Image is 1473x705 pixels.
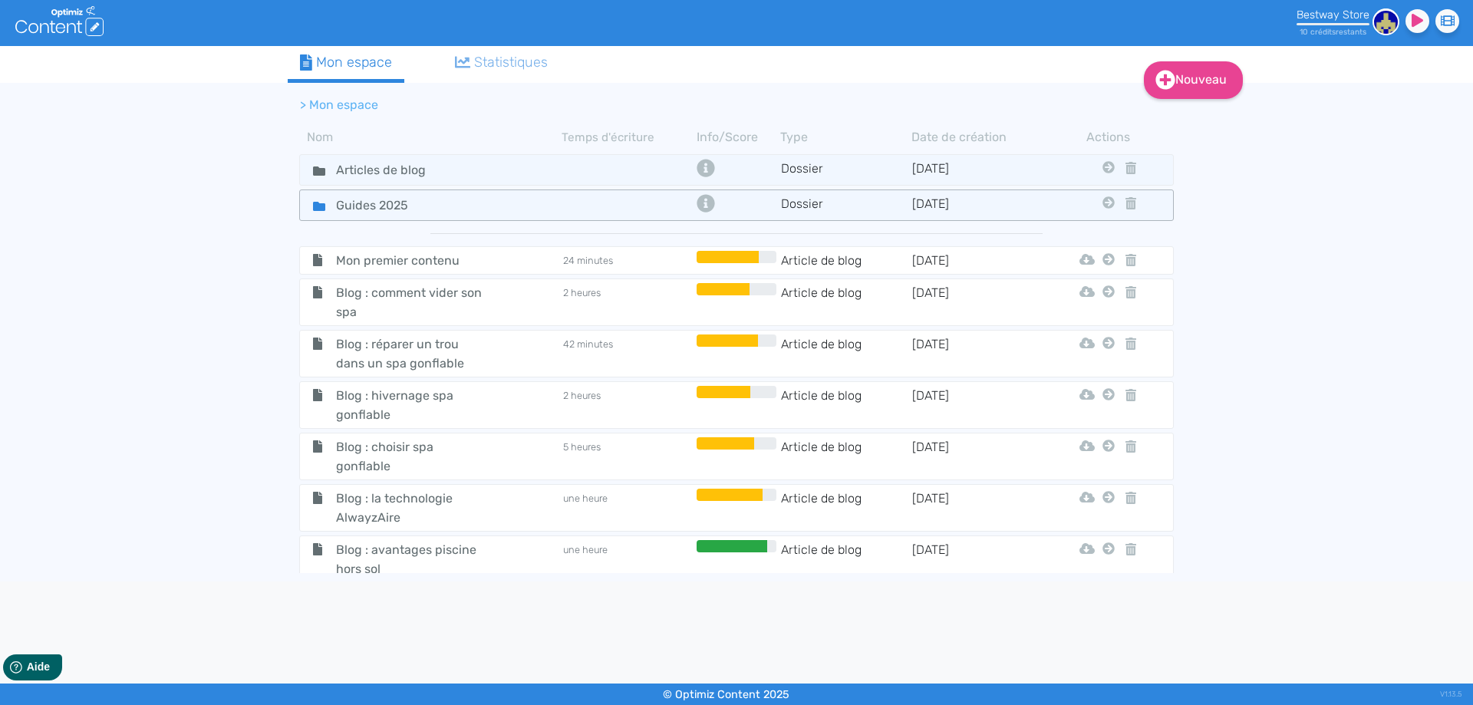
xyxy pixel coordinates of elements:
[911,128,1043,147] th: Date de création
[562,128,693,147] th: Temps d'écriture
[325,437,497,476] span: Blog : choisir spa gonflable
[1440,684,1461,705] div: V1.13.5
[1332,27,1336,37] span: s
[288,46,404,83] a: Mon espace
[300,52,392,73] div: Mon espace
[562,386,693,424] td: 2 heures
[325,489,497,527] span: Blog : la technologie AlwayzAire
[911,386,1043,424] td: [DATE]
[780,540,911,578] td: Article de blog
[1372,8,1399,35] img: bae5901f4171d3358a4850134e078d89
[780,251,911,270] td: Article de blog
[1297,8,1369,21] div: Bestway Store
[780,386,911,424] td: Article de blog
[1144,61,1243,99] a: Nouveau
[780,489,911,527] td: Article de blog
[455,52,549,73] div: Statistiques
[911,437,1043,476] td: [DATE]
[1363,27,1366,37] span: s
[780,334,911,373] td: Article de blog
[325,251,497,270] span: Mon premier contenu
[443,46,561,79] a: Statistiques
[325,194,440,216] input: Nom de dossier
[780,128,911,147] th: Type
[1300,27,1366,37] small: 10 crédit restant
[911,283,1043,321] td: [DATE]
[911,251,1043,270] td: [DATE]
[911,194,1043,216] td: [DATE]
[911,540,1043,578] td: [DATE]
[1099,128,1119,147] th: Actions
[562,251,693,270] td: 24 minutes
[693,128,780,147] th: Info/Score
[325,334,497,373] span: Blog : réparer un trou dans un spa gonflable
[911,489,1043,527] td: [DATE]
[780,283,911,321] td: Article de blog
[911,159,1043,181] td: [DATE]
[562,437,693,476] td: 5 heures
[562,489,693,527] td: une heure
[562,283,693,321] td: 2 heures
[325,540,497,578] span: Blog : avantages piscine hors sol
[300,96,378,114] li: > Mon espace
[780,159,911,181] td: Dossier
[562,540,693,578] td: une heure
[663,688,789,701] small: © Optimiz Content 2025
[299,128,562,147] th: Nom
[325,283,497,321] span: Blog : comment vider son spa
[288,87,1055,124] nav: breadcrumb
[911,334,1043,373] td: [DATE]
[325,159,463,181] input: Nom de dossier
[325,386,497,424] span: Blog : hivernage spa gonflable
[780,194,911,216] td: Dossier
[562,334,693,373] td: 42 minutes
[780,437,911,476] td: Article de blog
